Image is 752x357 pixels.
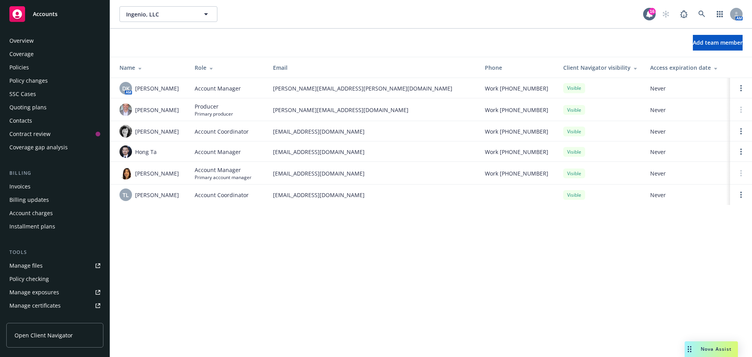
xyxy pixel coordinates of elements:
div: Visible [563,105,585,115]
span: Add team member [693,39,743,46]
span: [PERSON_NAME] [135,106,179,114]
button: Add team member [693,35,743,51]
a: Invoices [6,180,103,193]
span: Ingenio, LLC [126,10,194,18]
a: Manage files [6,259,103,272]
div: Name [119,63,182,72]
a: Open options [736,190,746,199]
div: Billing [6,169,103,177]
div: Email [273,63,472,72]
a: Coverage gap analysis [6,141,103,154]
img: photo [119,145,132,158]
a: Open options [736,127,746,136]
div: Quoting plans [9,101,47,114]
a: Open options [736,83,746,93]
div: Tools [6,248,103,256]
span: [PERSON_NAME][EMAIL_ADDRESS][DOMAIN_NAME] [273,106,472,114]
div: Visible [563,169,585,178]
div: Coverage gap analysis [9,141,68,154]
span: Work [PHONE_NUMBER] [485,106,548,114]
img: photo [119,167,132,179]
span: Accounts [33,11,58,17]
a: Switch app [712,6,728,22]
div: Invoices [9,180,31,193]
a: Account charges [6,207,103,219]
a: Accounts [6,3,103,25]
span: DK [122,84,130,92]
div: Manage files [9,259,43,272]
div: Visible [563,147,585,157]
button: Nova Assist [685,341,738,357]
a: SSC Cases [6,88,103,100]
a: Manage certificates [6,299,103,312]
a: Manage exposures [6,286,103,299]
span: Open Client Navigator [14,331,73,339]
div: Manage certificates [9,299,61,312]
span: Account Manager [195,84,241,92]
span: [EMAIL_ADDRESS][DOMAIN_NAME] [273,148,472,156]
div: Access expiration date [650,63,724,72]
span: [PERSON_NAME][EMAIL_ADDRESS][PERSON_NAME][DOMAIN_NAME] [273,84,472,92]
a: Report a Bug [676,6,692,22]
span: Work [PHONE_NUMBER] [485,169,548,178]
img: photo [119,125,132,138]
span: [PERSON_NAME] [135,84,179,92]
div: Policy checking [9,273,49,285]
span: Never [650,127,724,136]
a: Manage claims [6,313,103,325]
span: Account Manager [195,166,251,174]
span: TL [123,191,129,199]
a: Contract review [6,128,103,140]
div: Account charges [9,207,53,219]
span: Never [650,106,724,114]
a: Policy checking [6,273,103,285]
span: Account Manager [195,148,241,156]
a: Coverage [6,48,103,60]
span: Never [650,84,724,92]
span: [EMAIL_ADDRESS][DOMAIN_NAME] [273,127,472,136]
div: Client Navigator visibility [563,63,638,72]
div: Overview [9,34,34,47]
span: Never [650,169,724,178]
div: Visible [563,83,585,93]
span: Primary producer [195,111,233,117]
span: Work [PHONE_NUMBER] [485,148,548,156]
a: Contacts [6,114,103,127]
span: [PERSON_NAME] [135,191,179,199]
div: Visible [563,190,585,200]
span: Primary account manager [195,174,251,181]
div: Billing updates [9,194,49,206]
div: Coverage [9,48,34,60]
div: Role [195,63,260,72]
span: [EMAIL_ADDRESS][DOMAIN_NAME] [273,169,472,178]
button: Ingenio, LLC [119,6,217,22]
div: 16 [649,8,656,15]
a: Open options [736,147,746,156]
a: Installment plans [6,220,103,233]
a: Start snowing [658,6,674,22]
span: Never [650,148,724,156]
div: Installment plans [9,220,55,233]
div: Policies [9,61,29,74]
span: Account Coordinator [195,127,249,136]
a: Quoting plans [6,101,103,114]
a: Search [694,6,710,22]
a: Billing updates [6,194,103,206]
span: Account Coordinator [195,191,249,199]
span: Work [PHONE_NUMBER] [485,127,548,136]
span: Producer [195,102,233,111]
div: Drag to move [685,341,694,357]
span: Work [PHONE_NUMBER] [485,84,548,92]
span: Hong Ta [135,148,157,156]
div: Phone [485,63,551,72]
div: Contract review [9,128,51,140]
span: Never [650,191,724,199]
a: Policies [6,61,103,74]
a: Policy changes [6,74,103,87]
img: photo [119,103,132,116]
div: Manage claims [9,313,49,325]
a: Overview [6,34,103,47]
div: Manage exposures [9,286,59,299]
div: Contacts [9,114,32,127]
